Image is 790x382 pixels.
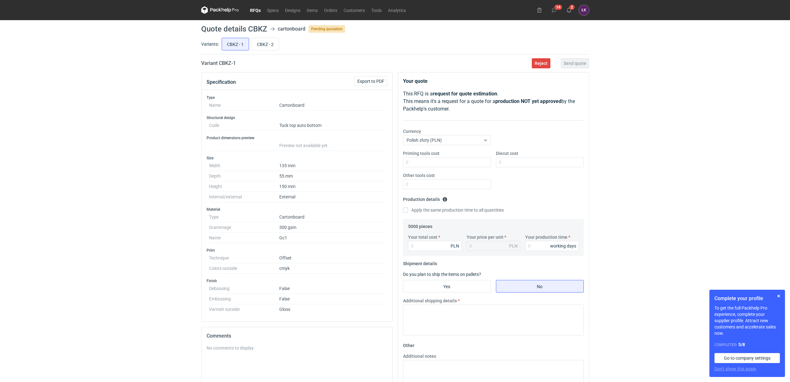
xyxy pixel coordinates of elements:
dd: 300 gsm [279,222,385,233]
dd: Offset [279,253,385,263]
h2: Variant CBKZ - 1 [201,60,236,67]
dd: Cartonboard [279,212,385,222]
dt: Debossing [209,283,279,294]
input: 0 [403,179,491,189]
label: Variants: [201,41,219,47]
dd: 55 mm [279,171,385,181]
button: 2 [564,5,574,15]
h3: Print [207,248,387,253]
label: Your production time [525,234,567,240]
label: CBKZ - 1 [222,38,249,50]
h3: Structural design [207,115,387,120]
svg: Packhelp Pro [201,6,239,14]
span: Send quote [564,61,586,66]
dt: Name [209,233,279,243]
label: Currency [403,128,421,134]
h3: Product dimensions preview [207,135,387,140]
input: 0 [403,157,491,167]
strong: request for quote estimation [433,91,497,97]
dt: Name [209,100,279,111]
legend: Production details [403,194,447,202]
label: CBKZ - 2 [252,38,279,50]
button: Export to PDF [355,76,387,86]
dd: Cartonboard [279,100,385,111]
label: No [496,280,584,293]
a: Specs [264,6,282,14]
input: 0 [525,241,579,251]
label: Other tools cost [403,172,435,179]
div: cartonboard [278,25,305,33]
dt: Depth [209,171,279,181]
button: Reject [532,58,550,68]
dt: Technique [209,253,279,263]
label: Apply the same production time to all quantities [403,207,504,213]
h1: Quote details CBKZ [201,25,267,33]
h3: Finish [207,278,387,283]
a: Items [304,6,321,14]
dd: Gc1 [279,233,385,243]
dd: 150 mm [279,181,385,192]
label: Yes [403,280,491,293]
p: To get the full Packhelp Pro experience, complete your supplier profile. Attract new customers an... [714,305,780,336]
dt: Embossing [209,294,279,304]
button: Specification [207,75,236,90]
label: Printing tools cost [403,150,440,157]
div: PLN [451,243,459,249]
dt: Internal/external [209,192,279,202]
span: Preview not available yet. [279,143,329,148]
dt: Type [209,212,279,222]
dd: Tuck top auto bottom [279,120,385,131]
label: Your price per unit [467,234,503,240]
h3: Type [207,95,387,100]
div: PLN [509,243,518,249]
a: Designs [282,6,304,14]
button: Send quote [561,58,589,68]
h3: Material [207,207,387,212]
dt: Code [209,120,279,131]
button: Don’t show this again [714,366,756,372]
label: Do you plan to ship the items on pallets? [403,272,481,277]
h2: Comments [207,332,387,340]
div: Completed: [714,341,780,348]
dd: Gloss [279,304,385,312]
strong: 5 / 8 [738,342,745,347]
div: working days [550,243,576,249]
a: Orders [321,6,340,14]
span: Reject [535,61,548,66]
a: Customers [340,6,368,14]
button: ŁK [579,5,589,15]
button: 14 [549,5,559,15]
dd: False [279,294,385,304]
button: Skip for now [775,292,782,300]
a: Tools [368,6,385,14]
label: Additional notes [403,353,436,359]
a: Go to company settings [714,353,780,363]
input: 0 [496,157,584,167]
p: This RFQ is a . This means it's a request for a quote for a by the Packhelp's customer. [403,90,584,113]
h1: Complete your profile [714,295,780,302]
dt: Varnish outside [209,304,279,312]
dd: False [279,283,385,294]
legend: 5000 pieces [408,221,432,229]
span: Polish złoty (PLN) [406,138,442,143]
a: RFQs [247,6,264,14]
label: Diecut cost [496,150,518,157]
legend: Shipment details [403,259,437,266]
strong: production NOT yet approved [495,98,561,104]
dt: Colors outside [209,263,279,274]
dd: External [279,192,385,202]
label: Your total cost [408,234,437,240]
dt: Grammage [209,222,279,233]
dd: 135 mm [279,161,385,171]
label: Additional shipping details [403,298,457,304]
span: Pending quotation [309,25,345,33]
input: 0 [408,241,462,251]
div: Łukasz Kowalski [579,5,589,15]
h3: Size [207,156,387,161]
a: Analytics [385,6,409,14]
legend: Other [403,340,414,348]
dd: cmyk [279,263,385,274]
strong: Your quote [403,78,428,84]
span: Export to PDF [357,79,384,83]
